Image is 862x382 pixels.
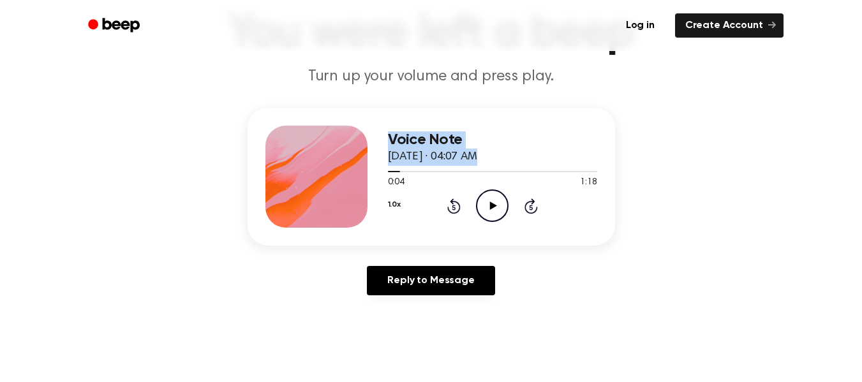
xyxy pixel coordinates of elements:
a: Log in [613,11,667,40]
h3: Voice Note [388,131,597,149]
button: 1.0x [388,194,401,216]
span: 1:18 [580,176,597,189]
p: Turn up your volume and press play. [186,66,676,87]
a: Reply to Message [367,266,494,295]
a: Create Account [675,13,784,38]
a: Beep [79,13,151,38]
span: 0:04 [388,176,405,189]
span: [DATE] · 04:07 AM [388,151,477,163]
